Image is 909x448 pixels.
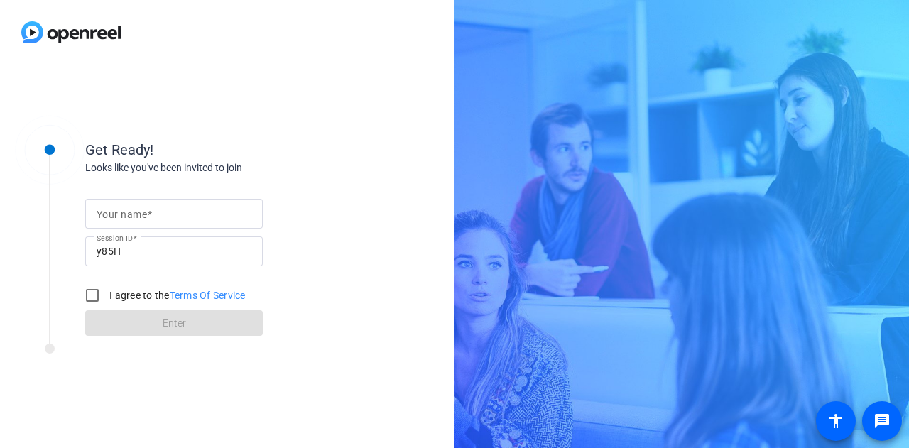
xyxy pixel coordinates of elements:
div: Looks like you've been invited to join [85,160,369,175]
label: I agree to the [107,288,246,302]
mat-icon: accessibility [827,413,844,430]
mat-icon: message [873,413,891,430]
mat-label: Your name [97,209,147,220]
mat-label: Session ID [97,234,133,242]
a: Terms Of Service [170,290,246,301]
div: Get Ready! [85,139,369,160]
